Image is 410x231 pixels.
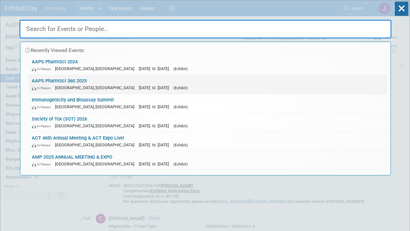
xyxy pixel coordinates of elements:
span: In-Person [32,143,54,147]
a: AMP 2025 ANNUAL MEETING & EXPO In-Person [GEOGRAPHIC_DATA], [GEOGRAPHIC_DATA] [DATE] to [DATE] (E... [28,151,387,170]
span: In-Person [32,86,54,90]
span: In-Person [32,124,54,128]
a: Immunogenicity and Bioassay Summit In-Person [GEOGRAPHIC_DATA], [GEOGRAPHIC_DATA] [DATE] to [DATE... [28,94,387,113]
span: [GEOGRAPHIC_DATA], [GEOGRAPHIC_DATA] [55,162,138,166]
span: (Exhibit) [173,86,188,90]
span: (Exhibit) [173,143,188,147]
span: [DATE] to [DATE] [139,104,172,109]
span: [GEOGRAPHIC_DATA], [GEOGRAPHIC_DATA] [55,142,138,147]
span: [DATE] to [DATE] [139,85,172,90]
a: AAPS PharmSci 360 2025 In-Person [GEOGRAPHIC_DATA], [GEOGRAPHIC_DATA] [DATE] to [DATE] (Exhibit) [28,75,387,94]
span: In-Person [32,67,54,71]
span: [DATE] to [DATE] [139,142,172,147]
span: (Exhibit) [173,67,188,71]
span: [DATE] to [DATE] [139,66,172,71]
span: In-Person [32,162,54,166]
span: [GEOGRAPHIC_DATA], [GEOGRAPHIC_DATA] [55,85,138,90]
span: [DATE] to [DATE] [139,123,172,128]
span: (Exhibit) [173,162,188,166]
a: AAPS PharmSci 2024 In-Person [GEOGRAPHIC_DATA], [GEOGRAPHIC_DATA] [DATE] to [DATE] (Exhibit) [28,56,387,75]
div: Recently Viewed Events: [24,42,387,56]
span: [GEOGRAPHIC_DATA], [GEOGRAPHIC_DATA] [55,104,138,109]
input: Search for Events or People... [19,20,392,38]
span: [GEOGRAPHIC_DATA], [GEOGRAPHIC_DATA] [55,66,138,71]
span: In-Person [32,105,54,109]
span: [GEOGRAPHIC_DATA], [GEOGRAPHIC_DATA] [55,123,138,128]
span: (Exhibit) [173,124,188,128]
span: (Exhibit) [173,105,188,109]
a: ACT 46th Annual Meeting & ACT Expo Live! In-Person [GEOGRAPHIC_DATA], [GEOGRAPHIC_DATA] [DATE] to... [28,132,387,151]
a: Society of Tox (SOT) 2026 In-Person [GEOGRAPHIC_DATA], [GEOGRAPHIC_DATA] [DATE] to [DATE] (Exhibit) [28,113,387,132]
span: [DATE] to [DATE] [139,162,172,166]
